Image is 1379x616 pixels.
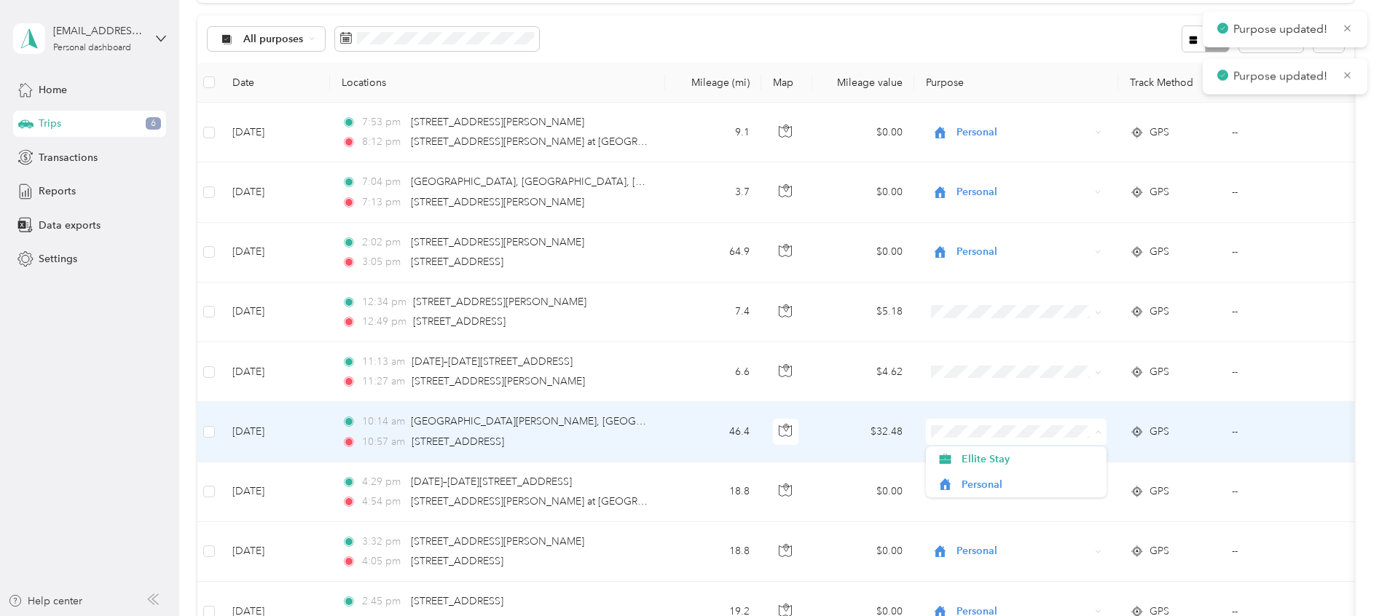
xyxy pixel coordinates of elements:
[362,234,404,250] span: 2:02 pm
[39,183,76,199] span: Reports
[412,435,504,448] span: [STREET_ADDRESS]
[812,283,914,342] td: $5.18
[812,223,914,283] td: $0.00
[53,23,144,39] div: [EMAIL_ADDRESS][DOMAIN_NAME]
[412,375,585,387] span: [STREET_ADDRESS][PERSON_NAME]
[1297,534,1379,616] iframe: Everlance-gr Chat Button Frame
[39,82,67,98] span: Home
[1150,424,1169,440] span: GPS
[1233,68,1331,86] p: Purpose updated!
[39,251,77,266] span: Settings
[221,223,330,283] td: [DATE]
[812,63,914,103] th: Mileage value
[362,553,404,569] span: 4:05 pm
[956,244,1090,260] span: Personal
[411,475,572,488] span: [DATE]–[DATE][STREET_ADDRESS]
[812,103,914,162] td: $0.00
[39,150,98,165] span: Transactions
[362,114,404,130] span: 7:53 pm
[53,44,131,52] div: Personal dashboard
[221,283,330,342] td: [DATE]
[1233,20,1331,39] p: Purpose updated!
[1118,63,1220,103] th: Track Method
[812,462,914,522] td: $0.00
[1220,103,1353,162] td: --
[411,495,924,508] span: [STREET_ADDRESS][PERSON_NAME] at [GEOGRAPHIC_DATA], [GEOGRAPHIC_DATA], [GEOGRAPHIC_DATA]
[330,63,665,103] th: Locations
[914,63,1118,103] th: Purpose
[411,196,584,208] span: [STREET_ADDRESS][PERSON_NAME]
[1150,304,1169,320] span: GPS
[1150,244,1169,260] span: GPS
[413,296,586,308] span: [STREET_ADDRESS][PERSON_NAME]
[221,63,330,103] th: Date
[221,522,330,582] td: [DATE]
[1150,184,1169,200] span: GPS
[411,236,584,248] span: [STREET_ADDRESS][PERSON_NAME]
[1150,125,1169,141] span: GPS
[962,477,1096,492] span: Personal
[665,283,761,342] td: 7.4
[146,117,161,130] span: 6
[411,116,584,128] span: [STREET_ADDRESS][PERSON_NAME]
[362,414,404,430] span: 10:14 am
[1150,364,1169,380] span: GPS
[1220,223,1353,283] td: --
[761,63,812,103] th: Map
[665,63,761,103] th: Mileage (mi)
[1150,543,1169,559] span: GPS
[1220,522,1353,582] td: --
[1150,483,1169,499] span: GPS
[362,194,404,210] span: 7:13 pm
[411,256,503,268] span: [STREET_ADDRESS]
[39,116,61,131] span: Trips
[243,34,304,44] span: All purposes
[362,254,404,270] span: 3:05 pm
[362,174,404,190] span: 7:04 pm
[665,162,761,222] td: 3.7
[956,543,1090,559] span: Personal
[1220,402,1353,462] td: --
[665,103,761,162] td: 9.1
[411,415,1048,427] span: [GEOGRAPHIC_DATA][PERSON_NAME], [GEOGRAPHIC_DATA] at [GEOGRAPHIC_DATA], [GEOGRAPHIC_DATA], [GEOGR...
[362,294,406,310] span: 12:34 pm
[413,315,506,328] span: [STREET_ADDRESS]
[411,535,584,548] span: [STREET_ADDRESS][PERSON_NAME]
[221,162,330,222] td: [DATE]
[362,354,405,370] span: 11:13 am
[362,494,404,510] span: 4:54 pm
[411,595,503,607] span: [STREET_ADDRESS]
[665,342,761,402] td: 6.6
[221,103,330,162] td: [DATE]
[411,175,737,188] span: [GEOGRAPHIC_DATA], [GEOGRAPHIC_DATA], [GEOGRAPHIC_DATA]
[812,522,914,582] td: $0.00
[1220,162,1353,222] td: --
[8,593,82,609] button: Help center
[665,462,761,522] td: 18.8
[1220,342,1353,402] td: --
[362,374,405,390] span: 11:27 am
[411,135,924,148] span: [STREET_ADDRESS][PERSON_NAME] at [GEOGRAPHIC_DATA], [GEOGRAPHIC_DATA], [GEOGRAPHIC_DATA]
[221,462,330,522] td: [DATE]
[956,125,1090,141] span: Personal
[1220,283,1353,342] td: --
[812,402,914,462] td: $32.48
[221,402,330,462] td: [DATE]
[362,134,404,150] span: 8:12 pm
[956,184,1090,200] span: Personal
[665,223,761,283] td: 64.9
[665,402,761,462] td: 46.4
[812,162,914,222] td: $0.00
[221,342,330,402] td: [DATE]
[411,555,503,567] span: [STREET_ADDRESS]
[665,522,761,582] td: 18.8
[362,434,405,450] span: 10:57 am
[1220,462,1353,522] td: --
[362,593,404,609] span: 2:45 pm
[962,451,1096,467] span: Ellite Stay
[362,534,404,550] span: 3:32 pm
[412,355,573,368] span: [DATE]–[DATE][STREET_ADDRESS]
[39,218,101,233] span: Data exports
[812,342,914,402] td: $4.62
